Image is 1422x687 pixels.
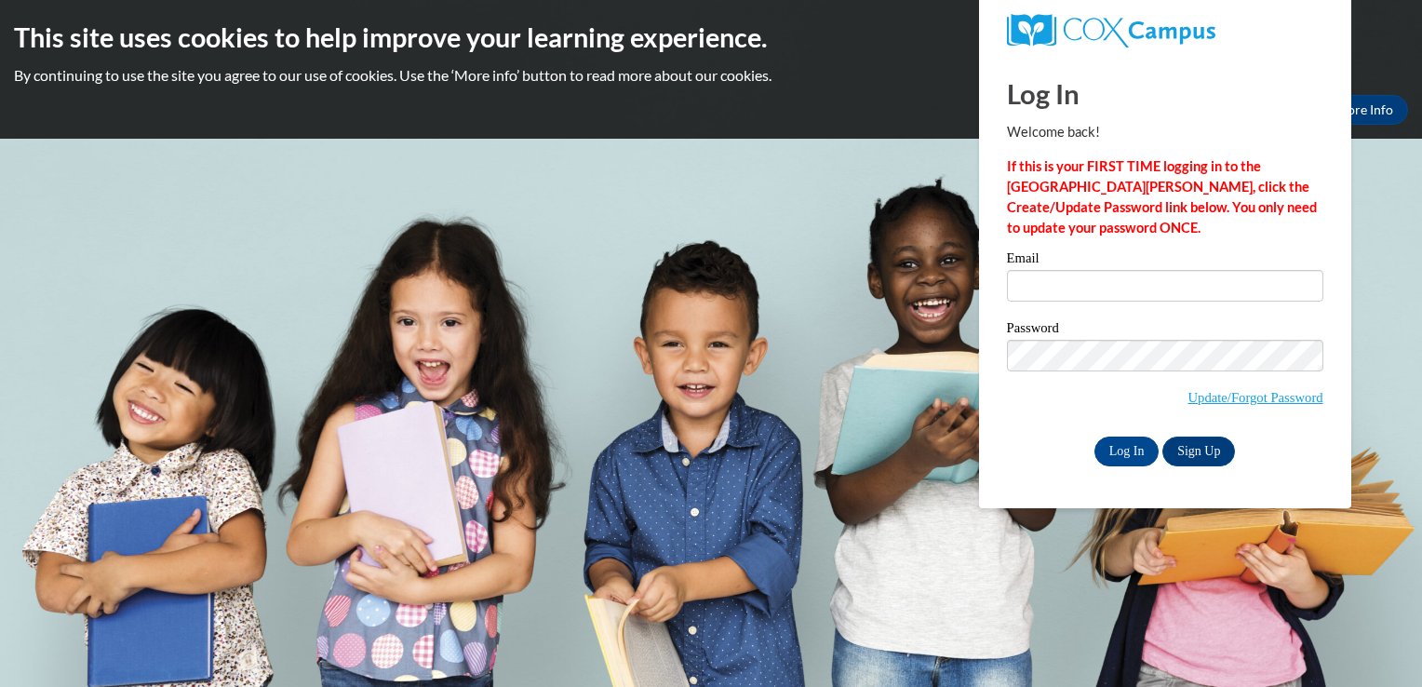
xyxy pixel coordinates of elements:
[1162,437,1235,466] a: Sign Up
[1007,74,1323,113] h1: Log In
[1321,95,1408,125] a: More Info
[1007,14,1215,47] img: COX Campus
[1007,251,1323,270] label: Email
[1094,437,1160,466] input: Log In
[1007,321,1323,340] label: Password
[1007,122,1323,142] p: Welcome back!
[1007,14,1323,47] a: COX Campus
[14,19,1408,56] h2: This site uses cookies to help improve your learning experience.
[1007,158,1317,236] strong: If this is your FIRST TIME logging in to the [GEOGRAPHIC_DATA][PERSON_NAME], click the Create/Upd...
[1188,390,1323,405] a: Update/Forgot Password
[14,65,1408,86] p: By continuing to use the site you agree to our use of cookies. Use the ‘More info’ button to read...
